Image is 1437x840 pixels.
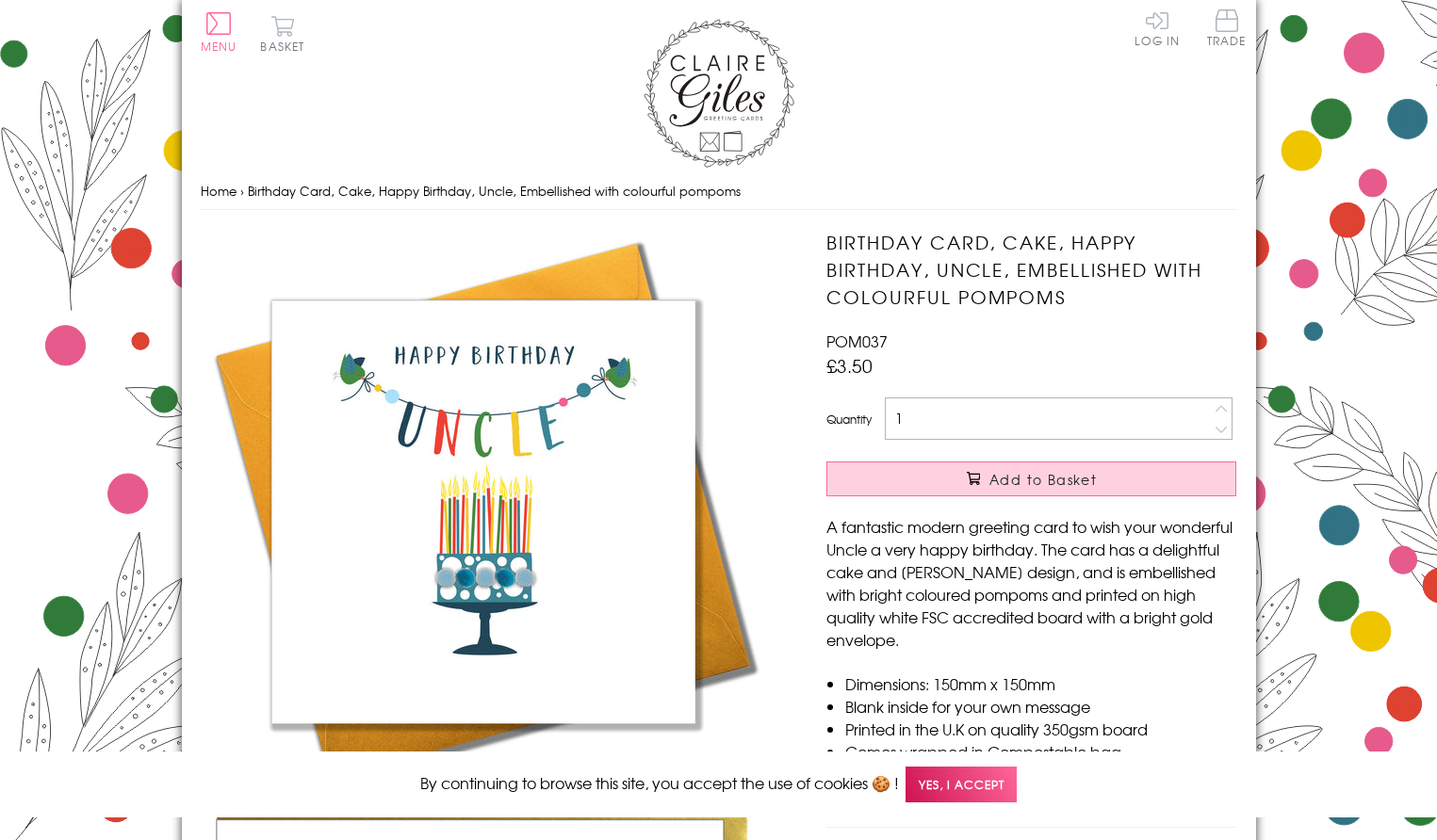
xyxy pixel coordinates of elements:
img: Birthday Card, Cake, Happy Birthday, Uncle, Embellished with colourful pompoms [201,229,766,794]
a: Home [201,182,237,200]
span: Birthday Card, Cake, Happy Birthday, Uncle, Embellished with colourful pompoms [248,182,741,200]
img: Claire Giles Greetings Cards [644,19,794,168]
span: Yes, I accept [906,767,1017,803]
span: › [240,182,244,200]
p: A fantastic modern greeting card to wish your wonderful Uncle a very happy birthday. The card has... [826,515,1236,651]
nav: breadcrumbs [201,172,1237,211]
span: Menu [201,38,237,55]
span: POM037 [826,330,888,352]
button: Menu [201,12,237,52]
span: £3.50 [826,352,873,379]
h1: Birthday Card, Cake, Happy Birthday, Uncle, Embellished with colourful pompoms [826,229,1236,310]
button: Basket [257,15,309,52]
a: Log In [1135,9,1180,46]
label: Quantity [826,411,872,428]
li: Blank inside for your own message [845,695,1236,718]
li: Printed in the U.K on quality 350gsm board [845,718,1236,740]
li: Comes wrapped in Compostable bag [845,740,1236,763]
li: Dimensions: 150mm x 150mm [845,672,1236,695]
span: Trade [1207,9,1247,46]
button: Add to Basket [826,461,1236,496]
a: Trade [1207,9,1247,50]
span: Add to Basket [989,470,1097,489]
